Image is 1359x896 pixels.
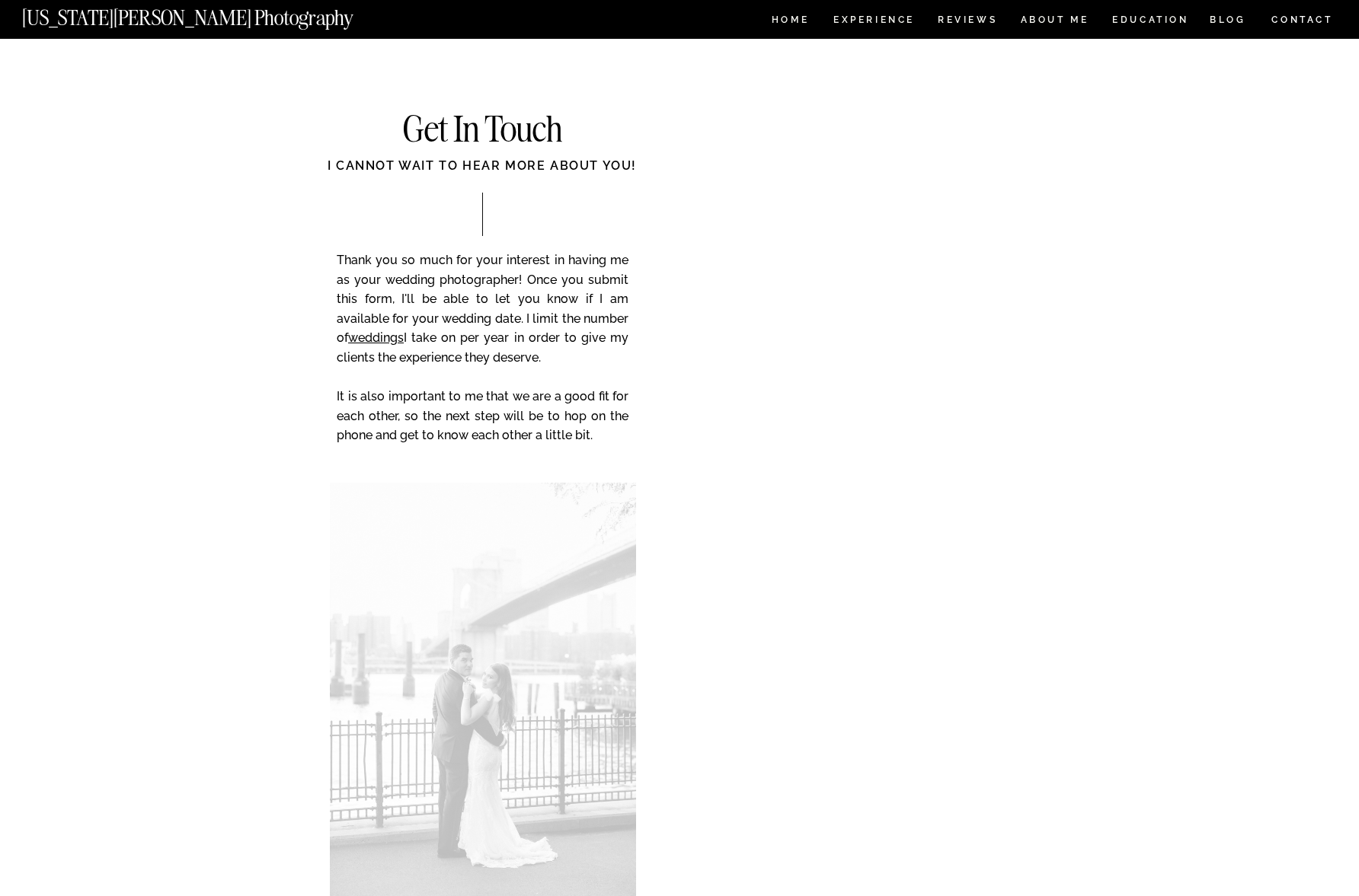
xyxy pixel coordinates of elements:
a: weddings [348,330,404,345]
a: Experience [833,15,913,28]
div: I cannot wait to hear more about you! [268,157,696,192]
h2: Get In Touch [329,112,635,149]
a: [US_STATE][PERSON_NAME] Photography [22,8,405,21]
p: Thank you so much for your interest in having me as your wedding photographer! Once you submit th... [337,250,628,467]
a: HOME [769,15,812,28]
a: REVIEWS [938,15,995,28]
a: BLOG [1210,15,1246,28]
a: ABOUT ME [1020,15,1089,28]
a: EDUCATION [1111,15,1191,28]
a: CONTACT [1271,11,1334,28]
